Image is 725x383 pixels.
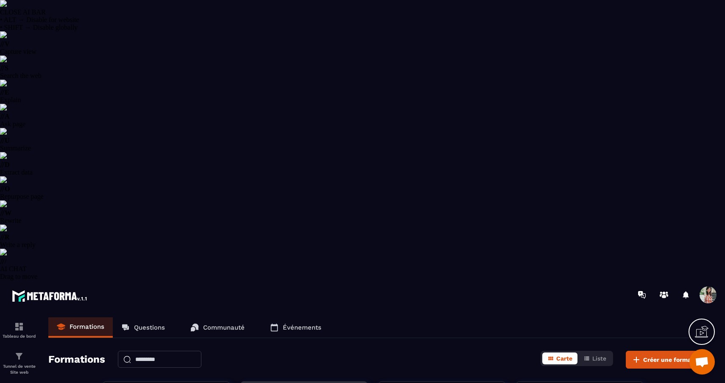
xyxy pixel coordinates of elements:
span: Créer une formation [643,355,703,364]
button: Liste [578,352,611,364]
span: Carte [556,355,572,362]
img: formation [14,351,24,361]
img: formation [14,322,24,332]
img: logo [12,288,88,303]
a: formationformationTableau de bord [2,315,36,345]
button: Créer une formation [626,351,708,369]
a: Formations [48,317,113,338]
a: Événements [262,317,330,338]
p: Communauté [203,324,245,331]
p: Événements [283,324,321,331]
span: Liste [592,355,606,362]
a: Questions [113,317,173,338]
h2: Formations [48,351,105,369]
p: Tableau de bord [2,334,36,339]
button: Carte [542,352,577,364]
p: Questions [134,324,165,331]
div: Ouvrir le chat [689,349,715,375]
a: Communauté [182,317,253,338]
p: Formations [70,323,104,330]
p: Tunnel de vente Site web [2,364,36,375]
a: formationformationTunnel de vente Site web [2,345,36,382]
